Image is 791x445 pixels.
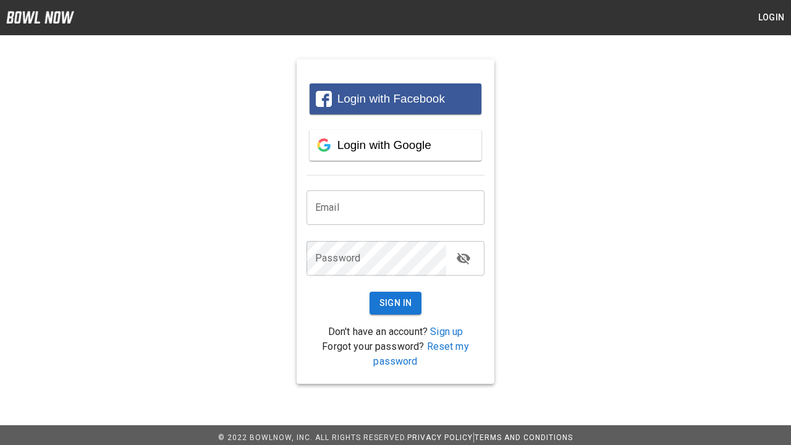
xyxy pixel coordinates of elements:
[373,341,468,367] a: Reset my password
[218,433,407,442] span: © 2022 BowlNow, Inc. All Rights Reserved.
[307,339,484,369] p: Forgot your password?
[370,292,422,315] button: Sign In
[430,326,463,337] a: Sign up
[307,324,484,339] p: Don't have an account?
[751,6,791,29] button: Login
[310,130,481,161] button: Login with Google
[475,433,573,442] a: Terms and Conditions
[337,138,431,151] span: Login with Google
[451,246,476,271] button: toggle password visibility
[310,83,481,114] button: Login with Facebook
[6,11,74,23] img: logo
[407,433,473,442] a: Privacy Policy
[337,92,445,105] span: Login with Facebook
